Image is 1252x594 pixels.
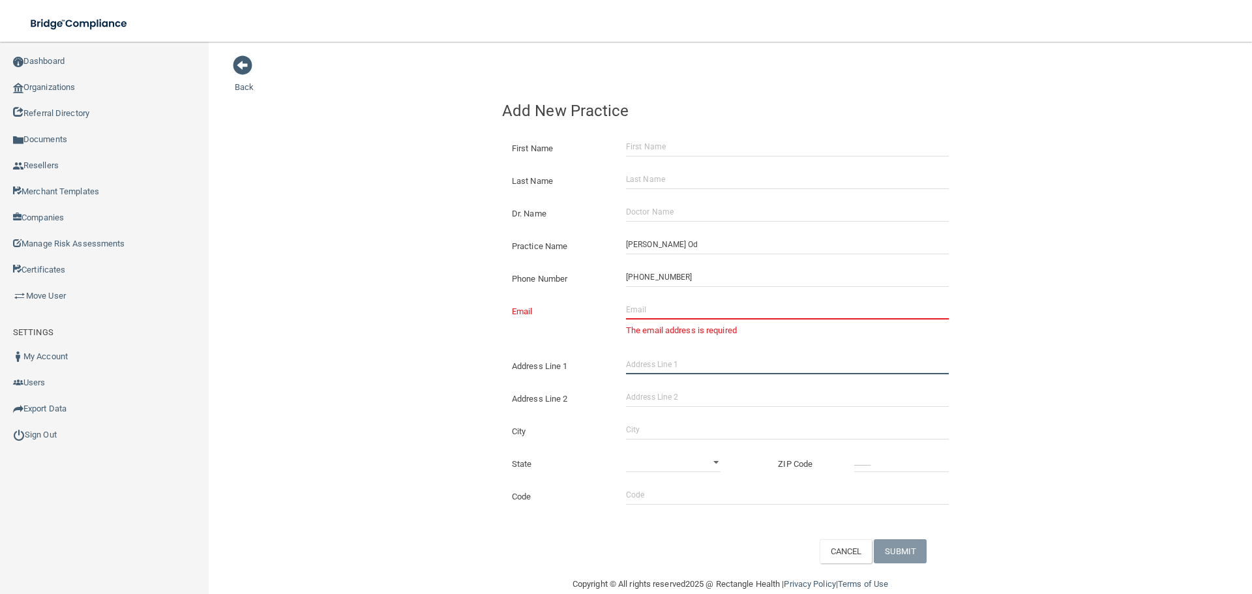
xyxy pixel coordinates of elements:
[784,579,835,589] a: Privacy Policy
[626,323,949,338] p: The email address is required
[502,391,616,407] label: Address Line 2
[235,67,254,92] a: Back
[13,161,23,171] img: ic_reseller.de258add.png
[768,456,844,472] label: ZIP Code
[838,579,888,589] a: Terms of Use
[626,300,949,319] input: Email
[13,429,25,441] img: ic_power_dark.7ecde6b1.png
[874,539,927,563] button: SUBMIT
[502,304,616,319] label: Email
[502,141,616,156] label: First Name
[626,485,949,505] input: Code
[502,456,616,472] label: State
[13,290,26,303] img: briefcase.64adab9b.png
[626,235,949,254] input: Practice Name
[820,539,872,563] button: CANCEL
[13,325,53,340] label: SETTINGS
[13,57,23,67] img: ic_dashboard_dark.d01f4a41.png
[502,359,616,374] label: Address Line 1
[502,424,616,439] label: City
[502,489,616,505] label: Code
[502,173,616,189] label: Last Name
[13,351,23,362] img: ic_user_dark.df1a06c3.png
[13,135,23,145] img: icon-documents.8dae5593.png
[20,10,140,37] img: bridge_compliance_login_screen.278c3ca4.svg
[854,453,949,472] input: _____
[626,267,949,287] input: (___) ___-____
[13,83,23,93] img: organization-icon.f8decf85.png
[502,239,616,254] label: Practice Name
[626,137,949,156] input: First Name
[502,206,616,222] label: Dr. Name
[626,420,949,439] input: City
[1026,501,1236,554] iframe: Drift Widget Chat Controller
[13,404,23,414] img: icon-export.b9366987.png
[626,387,949,407] input: Address Line 2
[626,355,949,374] input: Address Line 1
[502,102,959,119] h4: Add New Practice
[13,378,23,388] img: icon-users.e205127d.png
[626,202,949,222] input: Doctor Name
[502,271,616,287] label: Phone Number
[626,170,949,189] input: Last Name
